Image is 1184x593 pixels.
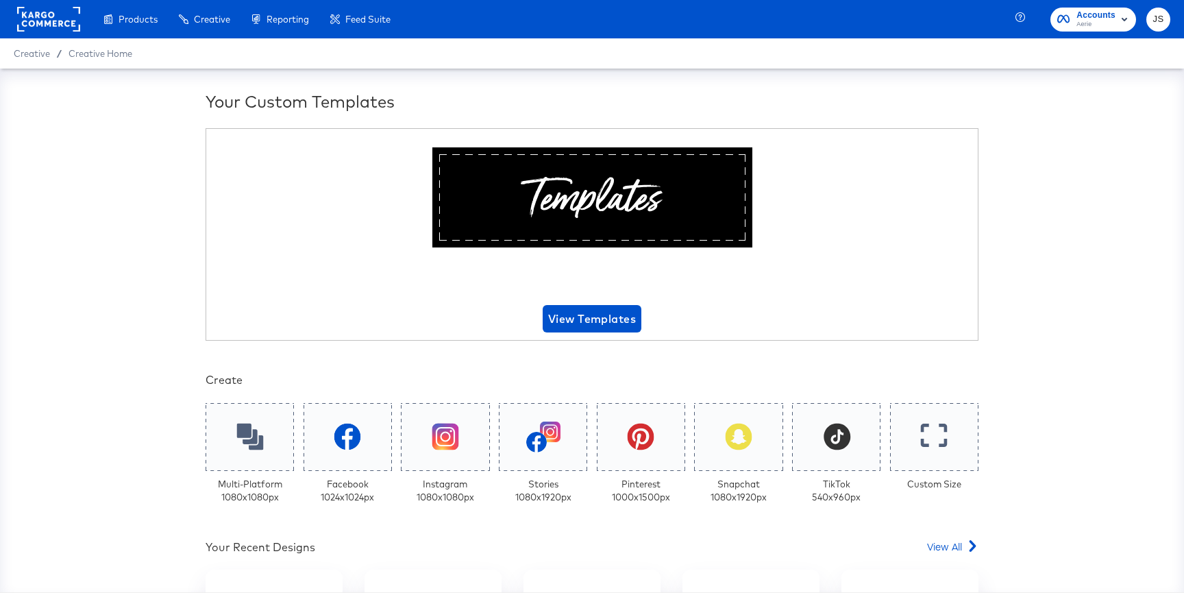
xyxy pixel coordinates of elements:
[812,478,861,503] div: TikTok 540 x 960 px
[927,540,978,559] a: View All
[548,309,636,328] span: View Templates
[1152,12,1165,27] span: JS
[50,48,69,59] span: /
[907,478,961,491] div: Custom Size
[711,478,767,503] div: Snapchat 1080 x 1920 px
[119,14,158,25] span: Products
[14,48,50,59] span: Creative
[543,305,641,332] button: View Templates
[206,540,315,555] div: Your Recent Designs
[206,372,978,388] div: Create
[1050,8,1136,32] button: AccountsAerie
[218,478,282,503] div: Multi-Platform 1080 x 1080 px
[1076,8,1115,23] span: Accounts
[321,478,374,503] div: Facebook 1024 x 1024 px
[417,478,474,503] div: Instagram 1080 x 1080 px
[69,48,132,59] a: Creative Home
[612,478,670,503] div: Pinterest 1000 x 1500 px
[927,540,962,553] span: View All
[194,14,230,25] span: Creative
[515,478,571,503] div: Stories 1080 x 1920 px
[345,14,391,25] span: Feed Suite
[1146,8,1170,32] button: JS
[1076,19,1115,30] span: Aerie
[206,90,978,113] div: Your Custom Templates
[267,14,309,25] span: Reporting
[347,258,838,293] div: Beautiful Templates Curated Just for You!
